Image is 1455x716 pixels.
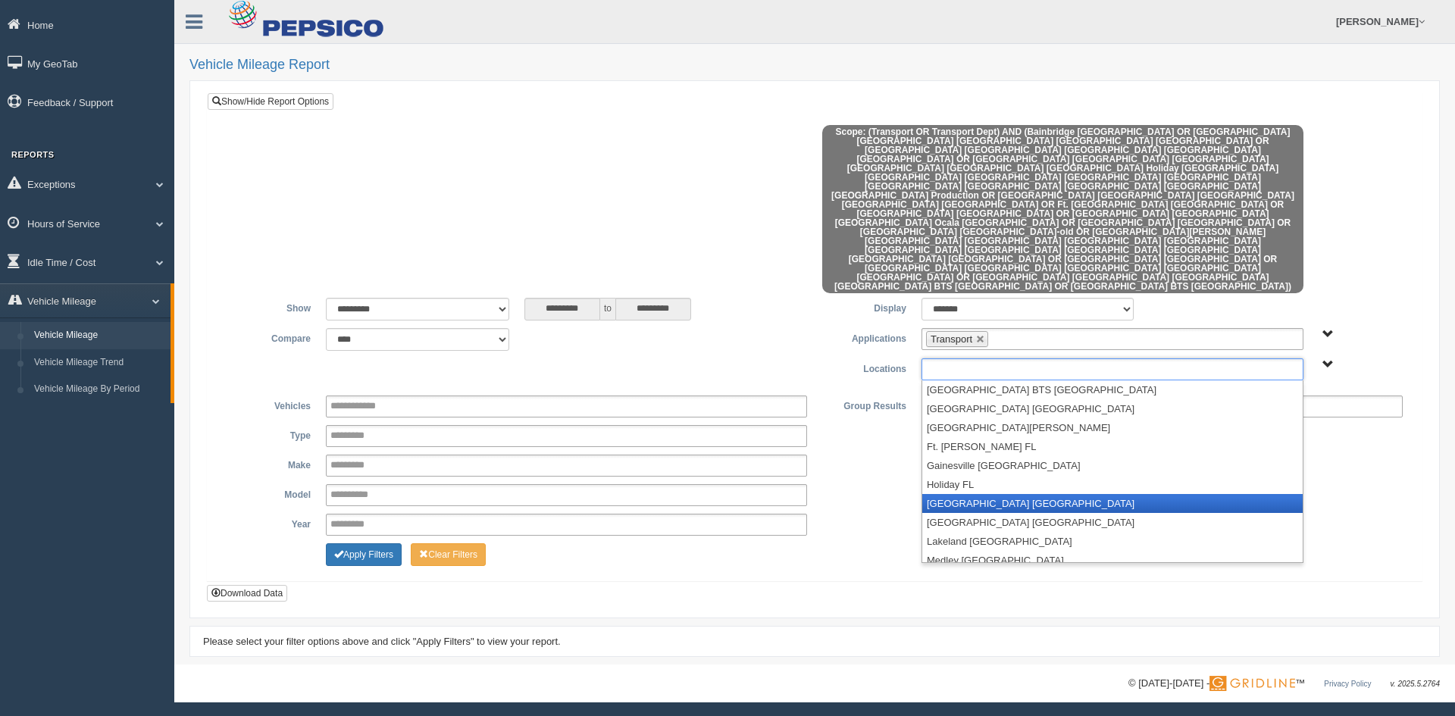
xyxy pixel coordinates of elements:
[815,358,914,377] label: Locations
[922,532,1303,551] li: Lakeland [GEOGRAPHIC_DATA]
[27,376,171,403] a: Vehicle Mileage By Period
[922,475,1303,494] li: Holiday FL
[207,585,287,602] button: Download Data
[27,349,171,377] a: Vehicle Mileage Trend
[411,543,486,566] button: Change Filter Options
[208,93,333,110] a: Show/Hide Report Options
[600,298,615,320] span: to
[219,425,318,443] label: Type
[815,396,914,414] label: Group Results
[922,551,1303,570] li: Medley [GEOGRAPHIC_DATA]
[1209,676,1295,691] img: Gridline
[203,636,561,647] span: Please select your filter options above and click "Apply Filters" to view your report.
[1324,680,1371,688] a: Privacy Policy
[922,399,1303,418] li: [GEOGRAPHIC_DATA] [GEOGRAPHIC_DATA]
[922,513,1303,532] li: [GEOGRAPHIC_DATA] [GEOGRAPHIC_DATA]
[931,333,972,345] span: Transport
[219,396,318,414] label: Vehicles
[822,125,1303,293] span: Scope: (Transport OR Transport Dept) AND (Bainbridge [GEOGRAPHIC_DATA] OR [GEOGRAPHIC_DATA] [GEOG...
[219,514,318,532] label: Year
[922,437,1303,456] li: Ft. [PERSON_NAME] FL
[922,494,1303,513] li: [GEOGRAPHIC_DATA] [GEOGRAPHIC_DATA]
[815,328,914,346] label: Applications
[1128,676,1440,692] div: © [DATE]-[DATE] - ™
[219,298,318,316] label: Show
[27,322,171,349] a: Vehicle Mileage
[219,484,318,502] label: Model
[1391,680,1440,688] span: v. 2025.5.2764
[815,298,914,316] label: Display
[922,418,1303,437] li: [GEOGRAPHIC_DATA][PERSON_NAME]
[189,58,1440,73] h2: Vehicle Mileage Report
[219,455,318,473] label: Make
[922,456,1303,475] li: Gainesville [GEOGRAPHIC_DATA]
[326,543,402,566] button: Change Filter Options
[219,328,318,346] label: Compare
[922,380,1303,399] li: [GEOGRAPHIC_DATA] BTS [GEOGRAPHIC_DATA]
